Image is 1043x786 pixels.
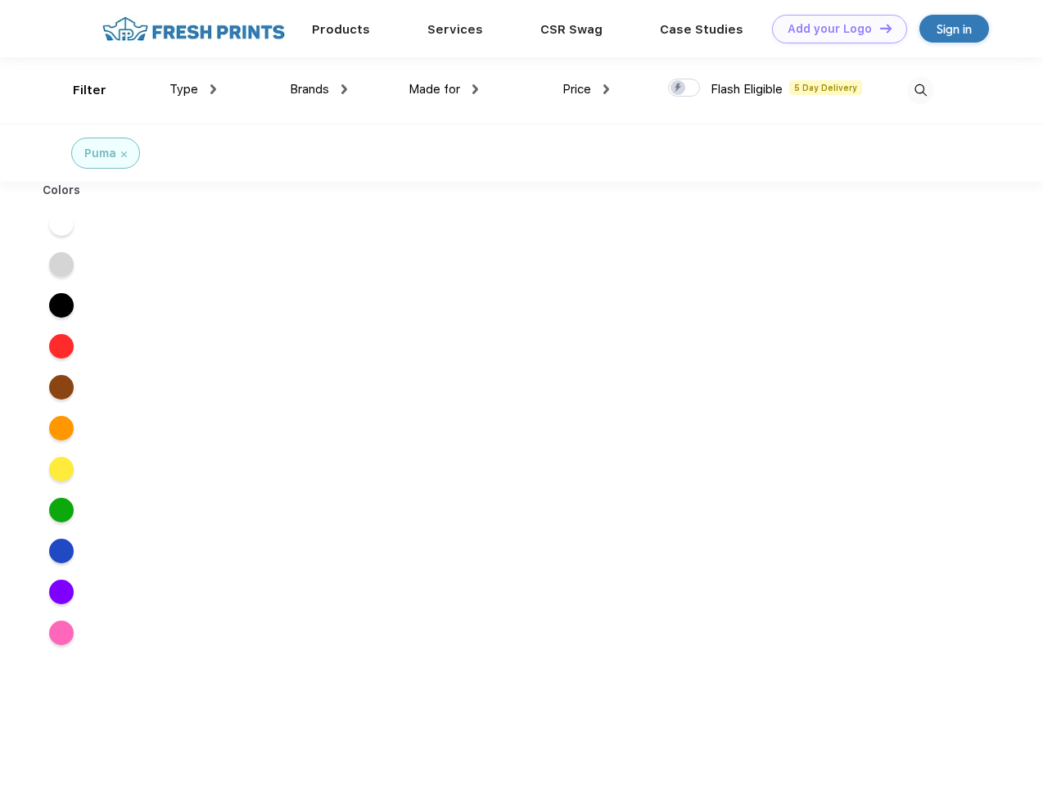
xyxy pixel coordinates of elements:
[562,82,591,97] span: Price
[30,182,93,199] div: Colors
[427,22,483,37] a: Services
[312,22,370,37] a: Products
[290,82,329,97] span: Brands
[341,84,347,94] img: dropdown.png
[788,22,872,36] div: Add your Logo
[880,24,892,33] img: DT
[169,82,198,97] span: Type
[603,84,609,94] img: dropdown.png
[907,77,934,104] img: desktop_search.svg
[711,82,783,97] span: Flash Eligible
[121,151,127,157] img: filter_cancel.svg
[472,84,478,94] img: dropdown.png
[97,15,290,43] img: fo%20logo%202.webp
[919,15,989,43] a: Sign in
[540,22,603,37] a: CSR Swag
[84,145,116,162] div: Puma
[73,81,106,100] div: Filter
[789,80,862,95] span: 5 Day Delivery
[210,84,216,94] img: dropdown.png
[409,82,460,97] span: Made for
[937,20,972,38] div: Sign in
